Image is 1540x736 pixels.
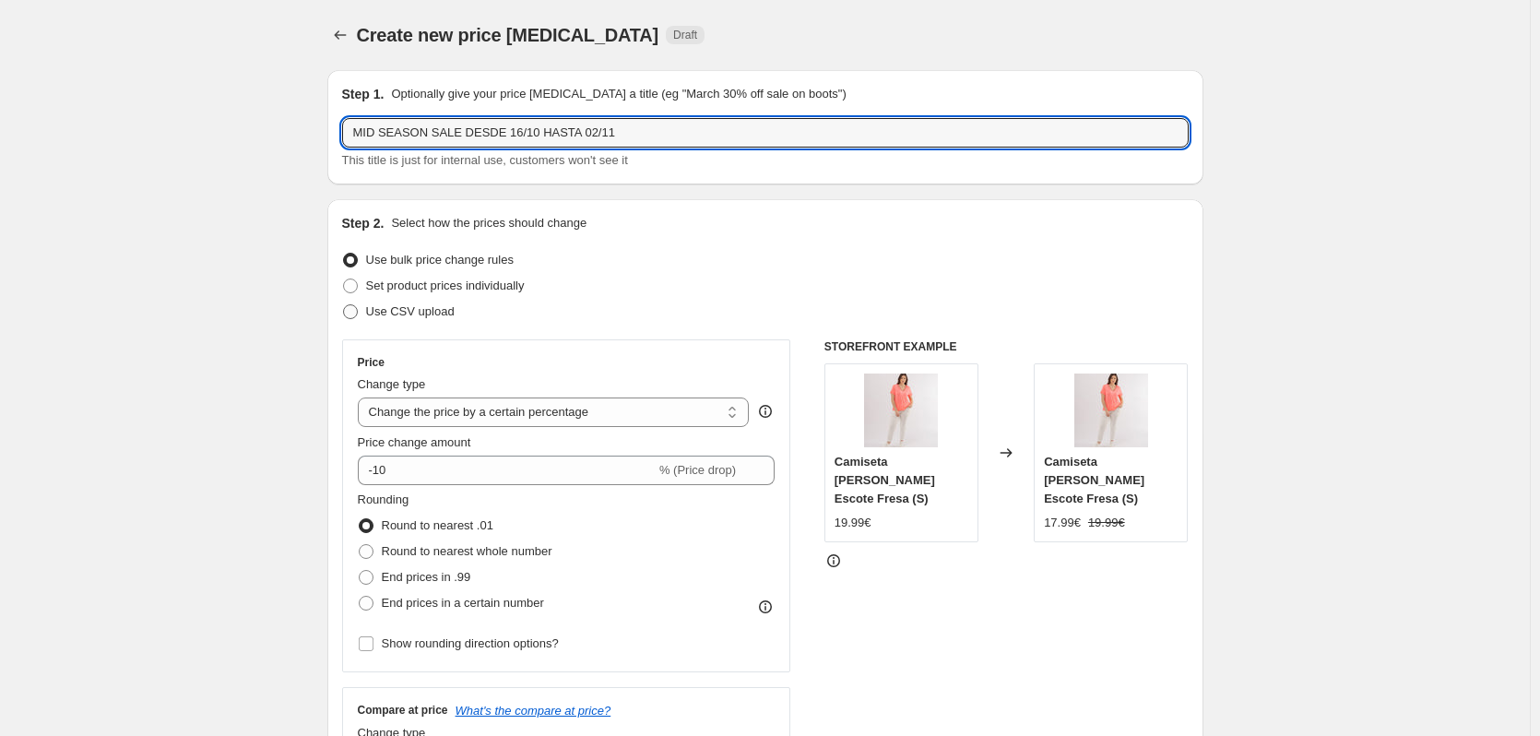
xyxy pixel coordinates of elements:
span: This title is just for internal use, customers won't see it [342,153,628,167]
div: 19.99€ [835,514,871,532]
img: 5007698047.01_2b0b7287-47d9-41c0-ab64-4809406e77ab_80x.jpg [1074,374,1148,447]
span: End prices in a certain number [382,596,544,610]
span: Change type [358,377,426,391]
span: Rounding [358,493,409,506]
span: Camiseta [PERSON_NAME] Escote Fresa (S) [835,455,935,505]
h2: Step 2. [342,214,385,232]
button: Price change jobs [327,22,353,48]
h6: STOREFRONT EXAMPLE [824,339,1189,354]
span: Camiseta [PERSON_NAME] Escote Fresa (S) [1044,455,1144,505]
input: -15 [358,456,656,485]
h3: Price [358,355,385,370]
div: help [756,402,775,421]
input: 30% off holiday sale [342,118,1189,148]
p: Optionally give your price [MEDICAL_DATA] a title (eg "March 30% off sale on boots") [391,85,846,103]
img: 5007698047.01_2b0b7287-47d9-41c0-ab64-4809406e77ab_80x.jpg [864,374,938,447]
span: Use bulk price change rules [366,253,514,267]
button: What's the compare at price? [456,704,611,718]
span: Price change amount [358,435,471,449]
span: Round to nearest .01 [382,518,493,532]
span: End prices in .99 [382,570,471,584]
span: Use CSV upload [366,304,455,318]
span: % (Price drop) [659,463,736,477]
strike: 19.99€ [1088,514,1125,532]
p: Select how the prices should change [391,214,586,232]
span: Round to nearest whole number [382,544,552,558]
span: Show rounding direction options? [382,636,559,650]
span: Draft [673,28,697,42]
h2: Step 1. [342,85,385,103]
span: Create new price [MEDICAL_DATA] [357,25,659,45]
h3: Compare at price [358,703,448,718]
span: Set product prices individually [366,279,525,292]
div: 17.99€ [1044,514,1081,532]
